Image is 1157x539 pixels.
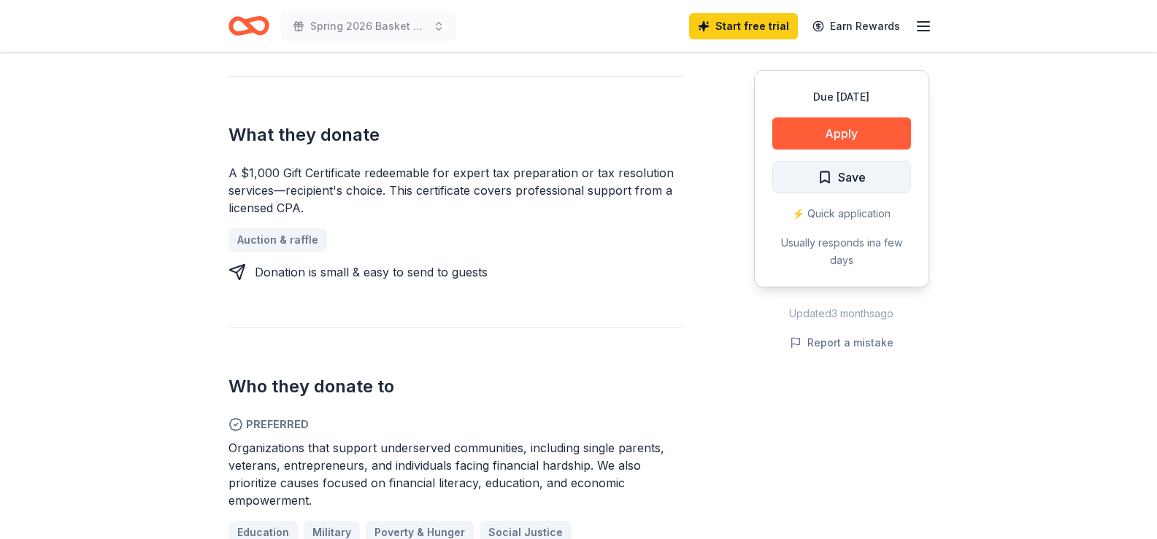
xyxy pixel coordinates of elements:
span: Preferred [228,416,684,433]
h2: What they donate [228,123,684,147]
div: Updated 3 months ago [754,305,929,322]
div: Usually responds in a few days [772,234,911,269]
button: Report a mistake [790,334,893,352]
span: Save [838,168,866,187]
a: Earn Rewards [804,13,909,39]
span: Spring 2026 Basket Fundraiser [310,18,427,35]
button: Spring 2026 Basket Fundraiser [281,12,456,41]
div: Donation is small & easy to send to guests [255,263,488,281]
div: A $1,000 Gift Certificate redeemable for expert tax preparation or tax resolution services—recipi... [228,164,684,217]
button: Save [772,161,911,193]
div: ⚡️ Quick application [772,205,911,222]
a: Start free trial [689,13,798,39]
a: Auction & raffle [228,228,327,252]
div: Due [DATE] [772,88,911,106]
h2: Who they donate to [228,375,684,398]
a: Home [228,9,269,43]
button: Apply [772,117,911,150]
span: Organizations that support underserved communities, including single parents, veterans, entrepren... [228,441,664,508]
